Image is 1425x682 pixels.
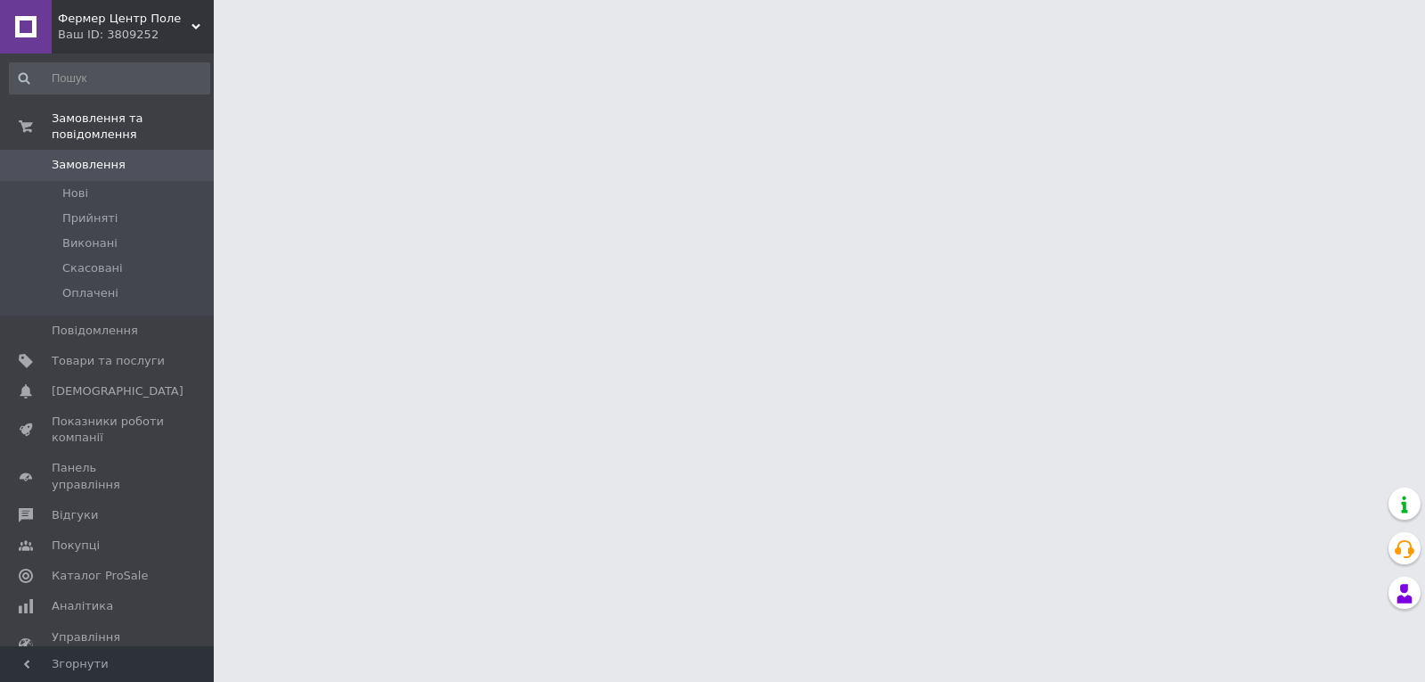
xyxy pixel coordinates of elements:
[52,323,138,339] span: Повідомлення
[52,598,113,614] span: Аналітика
[58,27,214,43] div: Ваш ID: 3809252
[52,111,214,143] span: Замовлення та повідомлення
[52,353,165,369] span: Товари та послуги
[9,62,210,94] input: Пошук
[52,460,165,492] span: Панель управління
[62,185,88,201] span: Нові
[52,157,126,173] span: Замовлення
[62,285,118,301] span: Оплачені
[52,629,165,661] span: Управління сайтом
[62,235,118,251] span: Виконані
[52,383,183,399] span: [DEMOGRAPHIC_DATA]
[52,414,165,446] span: Показники роботи компанії
[52,538,100,554] span: Покупці
[52,507,98,523] span: Відгуки
[52,568,148,584] span: Каталог ProSale
[62,210,118,226] span: Прийняті
[58,11,191,27] span: Фермер Центр Поле
[62,260,123,276] span: Скасовані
